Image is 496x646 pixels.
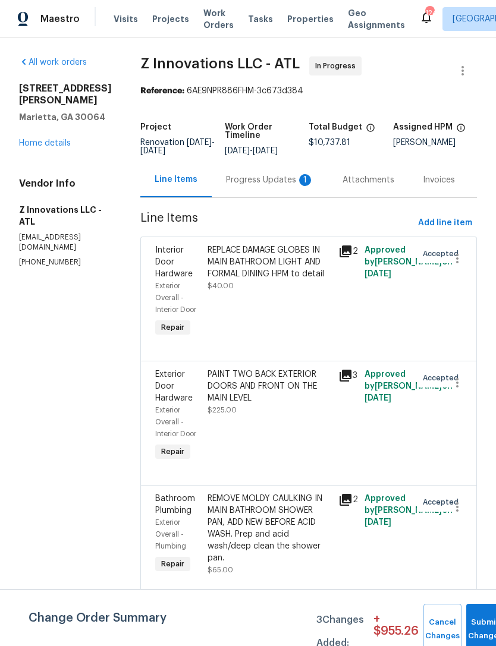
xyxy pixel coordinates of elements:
span: $40.00 [208,282,234,289]
span: Exterior Door Hardware [155,370,193,402]
span: Repair [156,558,189,570]
span: In Progress [315,60,360,72]
span: Work Orders [203,7,234,31]
span: The hpm assigned to this work order. [456,123,466,138]
div: 1 [299,174,311,186]
span: Accepted [423,248,463,260]
div: Attachments [343,174,394,186]
div: 2 [338,244,357,259]
span: Z Innovations LLC - ATL [140,56,300,71]
span: [DATE] [225,147,250,155]
h5: Assigned HPM [393,123,453,131]
div: PAINT TWO BACK EXTERIOR DOORS AND FRONT ON THE MAIN LEVEL [208,368,331,404]
b: Reference: [140,87,184,95]
span: [DATE] [365,518,391,527]
div: REPLACE DAMAGE GLOBES IN MAIN BATHROOM LIGHT AND FORMAL DINING HPM to detail [208,244,331,280]
span: $225.00 [208,406,237,414]
span: Tasks [248,15,273,23]
span: - [140,138,215,155]
h2: [STREET_ADDRESS][PERSON_NAME] [19,83,112,106]
h5: Project [140,123,171,131]
span: Line Items [140,212,413,234]
span: Add line item [418,216,472,231]
span: Approved by [PERSON_NAME] on [365,370,453,402]
a: All work orders [19,58,87,67]
span: Properties [287,13,334,25]
span: Repair [156,322,189,333]
h4: Vendor Info [19,178,112,190]
span: Exterior Overall - Plumbing [155,519,186,550]
div: REMOVE MOLDY CAULKING IN MAIN BATHROOM SHOWER PAN, ADD NEW BEFORE ACID WASH. Prep and acid wash/d... [208,493,331,564]
span: Approved by [PERSON_NAME] on [365,246,453,278]
span: Exterior Overall - Interior Door [155,406,196,437]
span: Approved by [PERSON_NAME] on [365,494,453,527]
div: Progress Updates [226,174,314,186]
div: Invoices [423,174,455,186]
div: 6AE9NPR886FHM-3c673d384 [140,85,477,97]
span: - [225,147,278,155]
span: [DATE] [140,147,165,155]
span: Visits [114,13,138,25]
div: 2 [338,493,357,507]
span: The total cost of line items that have been proposed by Opendoor. This sum includes line items th... [366,123,375,138]
span: [DATE] [253,147,278,155]
h5: Work Order Timeline [225,123,309,140]
a: Home details [19,139,71,147]
h5: Total Budget [309,123,362,131]
span: Exterior Overall - Interior Door [155,282,196,313]
span: Accepted [423,372,463,384]
span: Maestro [40,13,80,25]
span: Renovation [140,138,215,155]
button: Add line item [413,212,477,234]
h5: Marietta, GA 30064 [19,111,112,123]
span: Projects [152,13,189,25]
div: [PERSON_NAME] [393,138,478,147]
span: $10,737.81 [309,138,350,147]
span: Cancel Changes [429,616,456,643]
span: [DATE] [365,270,391,278]
div: 124 [425,7,434,19]
h5: Z Innovations LLC - ATL [19,204,112,228]
div: 3 [338,368,357,383]
span: [DATE] [365,394,391,402]
div: Line Items [155,174,197,185]
p: [EMAIL_ADDRESS][DOMAIN_NAME] [19,232,112,253]
span: Repair [156,446,189,458]
span: $65.00 [208,566,233,573]
span: Accepted [423,496,463,508]
span: Geo Assignments [348,7,405,31]
span: [DATE] [187,138,212,147]
span: Bathroom Plumbing [155,494,195,515]
p: [PHONE_NUMBER] [19,257,112,267]
span: Interior Door Hardware [155,246,193,278]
